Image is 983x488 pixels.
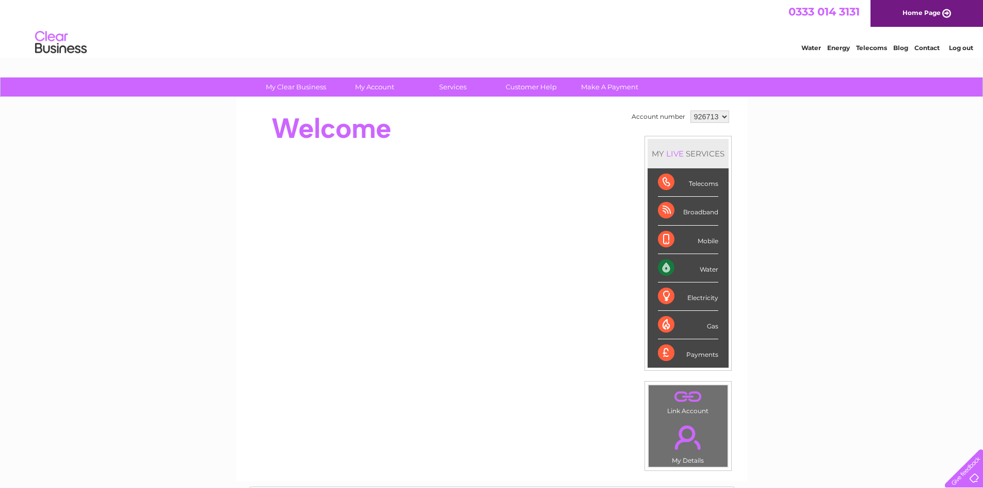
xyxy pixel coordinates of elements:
div: Telecoms [658,168,718,197]
div: Water [658,254,718,282]
a: Customer Help [489,77,574,97]
a: Log out [949,44,973,52]
a: Energy [827,44,850,52]
a: Services [410,77,495,97]
div: Mobile [658,226,718,254]
a: Blog [893,44,908,52]
div: Broadband [658,197,718,225]
a: My Account [332,77,417,97]
div: Payments [658,339,718,367]
div: LIVE [664,149,686,159]
a: 0333 014 3131 [788,5,860,18]
img: logo.png [35,27,87,58]
td: Account number [629,108,688,125]
a: Telecoms [856,44,887,52]
a: Make A Payment [567,77,652,97]
a: . [651,388,725,406]
td: My Details [648,417,728,467]
a: My Clear Business [253,77,339,97]
div: Clear Business is a trading name of Verastar Limited (registered in [GEOGRAPHIC_DATA] No. 3667643... [248,6,736,50]
a: Contact [914,44,940,52]
td: Link Account [648,385,728,417]
div: Electricity [658,282,718,311]
div: Gas [658,311,718,339]
div: MY SERVICES [648,139,729,168]
a: Water [801,44,821,52]
a: . [651,419,725,455]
